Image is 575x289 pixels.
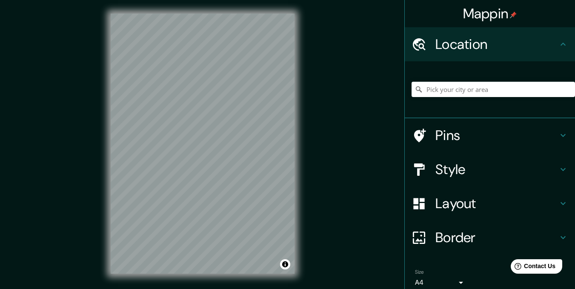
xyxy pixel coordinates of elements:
button: Toggle attribution [280,259,290,269]
div: Layout [405,186,575,220]
h4: Style [435,161,558,178]
h4: Border [435,229,558,246]
iframe: Help widget launcher [499,256,566,280]
canvas: Map [111,14,295,274]
div: Style [405,152,575,186]
h4: Layout [435,195,558,212]
h4: Mappin [463,5,517,22]
input: Pick your city or area [412,82,575,97]
h4: Location [435,36,558,53]
label: Size [415,269,424,276]
div: Location [405,27,575,61]
div: Pins [405,118,575,152]
h4: Pins [435,127,558,144]
div: Border [405,220,575,255]
img: pin-icon.png [510,11,517,18]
